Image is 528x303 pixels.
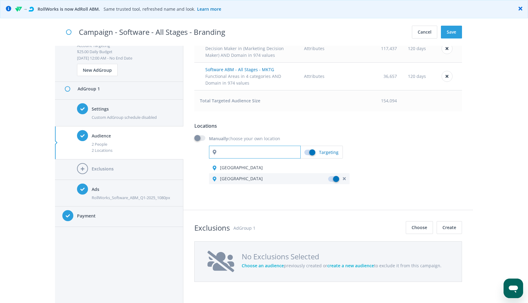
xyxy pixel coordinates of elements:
[194,222,230,234] h2: Exclusions
[406,221,433,234] button: Choose
[441,26,462,38] button: Save
[504,279,523,298] iframe: Button to launch messaging window
[205,46,284,58] span: Decision Maker in (Marketing Decision Maker) AND Domain in 974 values
[77,64,118,76] button: New AdGroup
[92,186,176,193] h4: Ads
[242,251,442,262] h2: No Exclusions Selected
[104,6,223,12] span: Same trusted tool, refreshed name and look.
[195,6,223,12] a: Learn more
[205,73,281,86] span: Functional Areas in 4 categories AND Domain in 974 values
[304,45,338,52] div: Attributes
[402,35,432,62] td: 120 days
[209,136,228,141] b: Manually
[343,35,403,62] td: 117,437
[92,166,176,172] h4: Exclusions
[327,263,374,268] span: create a new audience
[77,55,176,61] div: [DATE] 12:00 AM - No End Date
[92,106,176,112] h4: Settings
[343,90,403,111] td: 154,094
[92,195,176,201] div: RollWorks_Software_ABM_Q1-2025_1080px
[402,62,432,90] td: 120 days
[304,73,338,80] div: Attributes
[92,141,176,147] div: 2 People
[242,263,284,268] span: Choose an audience
[209,162,350,173] td: [GEOGRAPHIC_DATA]
[242,262,442,269] p: previously created or to exclude it from this campaign.
[92,114,176,120] div: Custom AdGroup schedule disabled
[92,133,176,139] h4: Audience
[437,221,462,234] button: Create
[319,146,339,159] label: Targeting
[77,213,176,219] h4: Payment
[194,122,462,130] h3: Locations
[15,6,100,13] span: → RollWorks is now AdRoll ABM.
[79,26,225,38] h2: Campaign - Software - All Stages - Branding
[200,98,260,104] strong: Total Targeted Audience Size
[209,173,325,184] td: [GEOGRAPHIC_DATA]
[205,67,274,72] span: Software ABM - All Stages - MKTG
[15,7,22,12] img: RollWorks Logo
[343,62,403,90] td: 36,657
[78,86,172,92] p: AdGroup 1
[29,7,34,12] img: AdRoll Logo
[77,49,176,55] div: $25.00 Daily Budget
[92,147,176,153] div: 2 Locations
[194,135,280,142] label: choose your own location
[412,26,437,38] button: Cancel
[233,225,255,232] p: AdGroup 1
